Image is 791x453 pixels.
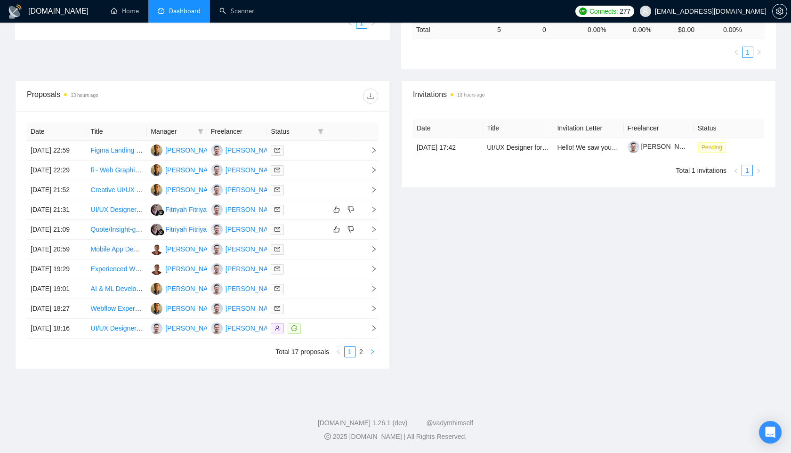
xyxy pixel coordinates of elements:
th: Date [413,119,483,138]
a: AI & ML Developer for Healthcare Mobile Application [91,285,244,292]
button: right [367,346,378,357]
img: IA [211,224,223,235]
div: [PERSON_NAME] [165,185,219,195]
td: [DATE] 21:31 [27,200,87,220]
td: Figma Landing Pages + Conversion Flow (Webflow-Ready) [87,141,147,161]
span: mail [274,286,280,291]
td: Quote/Insight-generating AI Chatbot [87,220,147,240]
span: user [642,8,649,15]
div: [PERSON_NAME] [165,323,219,333]
td: [DATE] 22:29 [27,161,87,180]
span: 277 [620,6,630,16]
div: Proposals [27,89,202,104]
a: @vadymhimself [426,419,473,427]
button: download [363,89,378,104]
a: IA[PERSON_NAME] [211,304,280,312]
td: UI/UX Designer for Marketplace Platform [483,138,553,157]
a: setting [772,8,787,15]
span: mail [274,167,280,173]
span: like [333,206,340,213]
a: Pending [698,143,730,151]
img: RA [151,243,162,255]
a: Quote/Insight-generating AI Chatbot [91,226,196,233]
img: IA [211,323,223,334]
div: Open Intercom Messenger [759,421,782,444]
th: Title [87,122,147,141]
td: $ 0.00 [674,20,719,39]
a: JA[PERSON_NAME] [151,284,219,292]
a: searchScanner [219,7,254,15]
a: Creative UI/UX Designer for Fintech App Redesign (12–16 Screens + UI Kit) [91,186,313,194]
span: filter [316,124,325,138]
span: like [333,226,340,233]
button: right [753,47,765,58]
span: right [756,49,762,55]
td: Experienced Web Designer/Developer for Website Redesign [87,259,147,279]
span: right [363,266,377,272]
a: JA[PERSON_NAME] [151,146,219,154]
li: Next Page [753,47,765,58]
button: right [367,17,379,29]
span: Status [271,126,314,137]
td: [DATE] 18:16 [27,319,87,339]
td: Webflow Expert for Capital-Markets Site: Visual Polish, Link QA, Compliance & SEO Tune-up [87,299,147,319]
span: left [734,49,739,55]
th: Manager [147,122,207,141]
time: 13 hours ago [71,93,98,98]
div: [PERSON_NAME] [165,264,219,274]
img: JA [151,184,162,196]
span: mail [274,226,280,232]
span: Pending [698,142,726,153]
button: left [333,346,344,357]
img: c1Nit8qjVAlHUSDBw7PlHkLqcfSMI-ExZvl0DWT59EVBMXrgTO_2VT1D5J4HGk5FKG [628,141,639,153]
span: right [370,349,375,355]
img: IA [211,243,223,255]
td: [DATE] 21:09 [27,220,87,240]
img: gigradar-bm.png [158,209,164,216]
img: IA [211,303,223,315]
a: IA[PERSON_NAME] [211,146,280,154]
img: FF [151,224,162,235]
a: Experienced Web Designer/Developer for Website Redesign [91,265,267,273]
td: [DATE] 20:59 [27,240,87,259]
span: filter [318,129,323,134]
button: left [731,47,742,58]
li: Next Page [367,346,378,357]
div: [PERSON_NAME] [226,244,280,254]
span: right [363,167,377,173]
td: Creative UI/UX Designer for Fintech App Redesign (12–16 Screens + UI Kit) [87,180,147,200]
span: dislike [347,206,354,213]
span: left [347,20,353,26]
li: Previous Page [333,346,344,357]
div: [PERSON_NAME] [165,283,219,294]
span: right [363,325,377,332]
td: 0.00 % [719,20,765,39]
img: JA [151,303,162,315]
img: IA [151,323,162,334]
td: [DATE] 19:01 [27,279,87,299]
td: 0 [539,20,584,39]
div: [PERSON_NAME] [226,185,280,195]
th: Freelancer [207,122,267,141]
td: [DATE] 21:52 [27,180,87,200]
li: 2 [355,346,367,357]
span: mail [274,187,280,193]
span: filter [198,129,203,134]
img: IA [211,145,223,156]
span: dislike [347,226,354,233]
a: RA[PERSON_NAME] [151,265,219,272]
button: like [331,224,342,235]
a: 2 [356,347,366,357]
th: Invitation Letter [553,119,623,138]
span: right [363,285,377,292]
div: Fitriyah Fitriyah [165,204,210,215]
li: Total 17 proposals [275,346,329,357]
a: [DOMAIN_NAME] 1.26.1 (dev) [318,419,408,427]
div: [PERSON_NAME] [226,224,280,235]
a: IA[PERSON_NAME] [211,284,280,292]
a: UI/UX Designer (Mobile CRO) to Polish Existing Pages [91,206,251,213]
span: Dashboard [169,7,201,15]
button: left [730,165,742,176]
li: Previous Page [345,17,356,29]
li: Next Page [367,17,379,29]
